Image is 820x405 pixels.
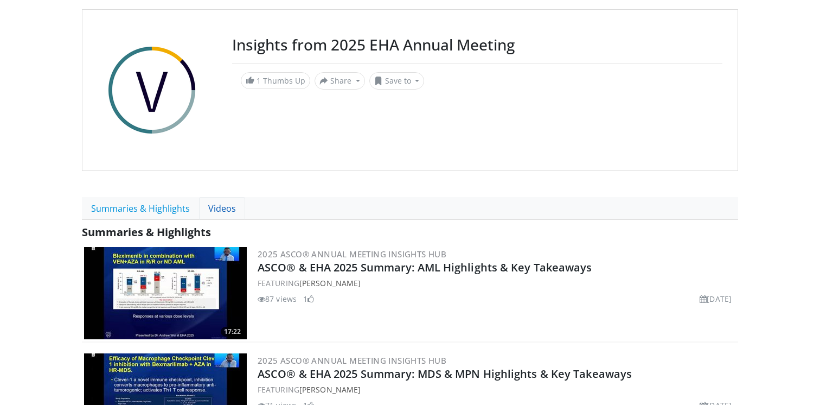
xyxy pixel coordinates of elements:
button: Save to [369,72,425,90]
a: Summaries & Highlights [82,197,199,220]
span: Summaries & Highlights [82,225,211,239]
a: ASCO® & EHA 2025 Summary: MDS & MPN Highlights & Key Takeaways [258,366,632,381]
a: [PERSON_NAME] [299,384,361,395]
li: [DATE] [700,293,732,305]
h3: Insights from 2025 EHA Annual Meeting [232,36,722,54]
li: 87 views [258,293,297,305]
button: Share [315,72,365,90]
li: 1 [303,293,314,305]
span: 1 [257,75,261,86]
a: Videos [199,197,245,220]
a: 2025 ASCO® Annual Meeting Insights Hub [258,355,446,366]
a: [PERSON_NAME] [299,278,361,288]
img: 6536c2ee-c2b9-41d3-bedc-0011f70364f3.300x170_q85_crop-smart_upscale.jpg [84,247,247,339]
a: ASCO® & EHA 2025 Summary: AML Highlights & Key Takeaways [258,260,592,275]
div: FEATURING [258,277,736,289]
a: 1 Thumbs Up [241,72,310,89]
a: 2025 ASCO® Annual Meeting Insights Hub [258,249,446,260]
span: 17:22 [221,327,244,337]
div: FEATURING [258,384,736,395]
a: 17:22 [84,247,247,339]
